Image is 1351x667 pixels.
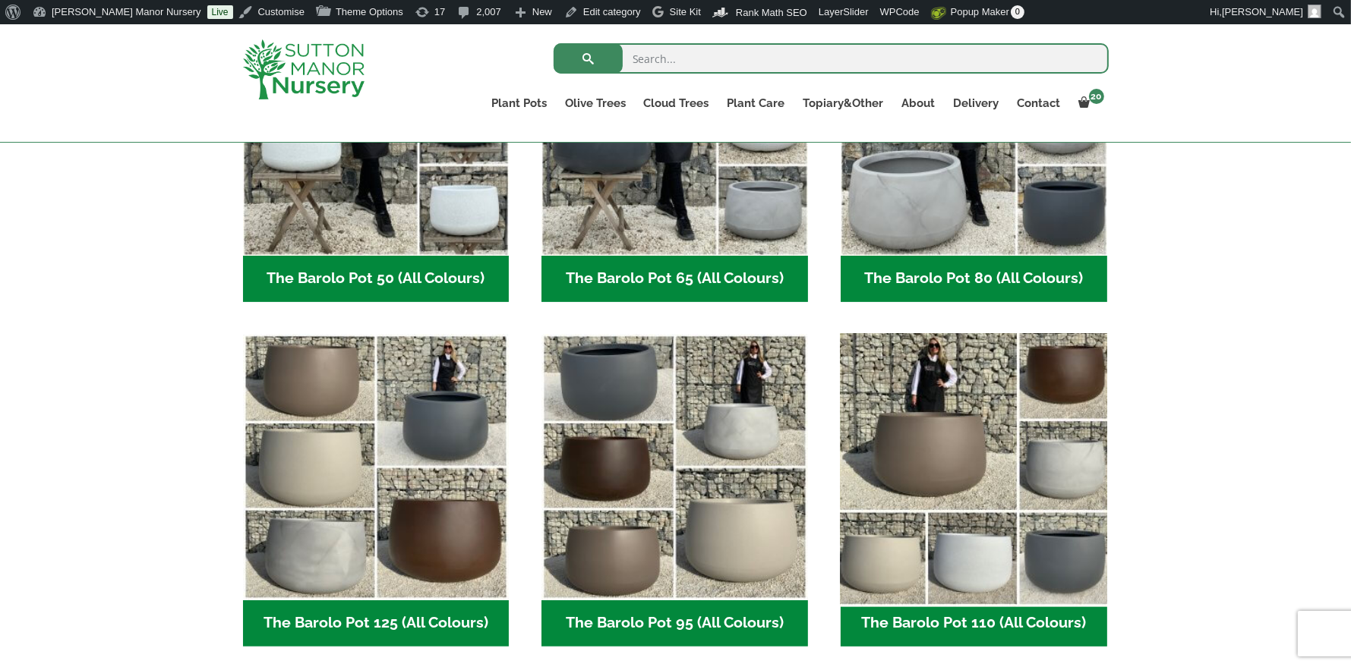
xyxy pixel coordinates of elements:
span: Rank Math SEO [736,7,807,18]
h2: The Barolo Pot 65 (All Colours) [541,256,808,303]
a: 20 [1070,93,1109,114]
a: About [893,93,945,114]
h2: The Barolo Pot 80 (All Colours) [841,256,1107,303]
img: The Barolo Pot 95 (All Colours) [541,334,808,600]
span: Site Kit [670,6,701,17]
img: The Barolo Pot 125 (All Colours) [243,334,510,600]
a: Topiary&Other [794,93,893,114]
img: The Barolo Pot 110 (All Colours) [834,327,1113,606]
span: [PERSON_NAME] [1222,6,1303,17]
h2: The Barolo Pot 125 (All Colours) [243,600,510,647]
a: Plant Pots [482,93,556,114]
a: Olive Trees [556,93,635,114]
span: 0 [1011,5,1024,19]
a: Cloud Trees [635,93,718,114]
input: Search... [554,43,1109,74]
h2: The Barolo Pot 50 (All Colours) [243,256,510,303]
a: Visit product category The Barolo Pot 95 (All Colours) [541,334,808,647]
a: Visit product category The Barolo Pot 125 (All Colours) [243,334,510,647]
a: Contact [1009,93,1070,114]
span: 20 [1089,89,1104,104]
a: Plant Care [718,93,794,114]
a: Delivery [945,93,1009,114]
a: Visit product category The Barolo Pot 110 (All Colours) [841,334,1107,647]
img: logo [243,39,365,99]
h2: The Barolo Pot 95 (All Colours) [541,600,808,647]
a: Live [207,5,233,19]
h2: The Barolo Pot 110 (All Colours) [841,600,1107,647]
